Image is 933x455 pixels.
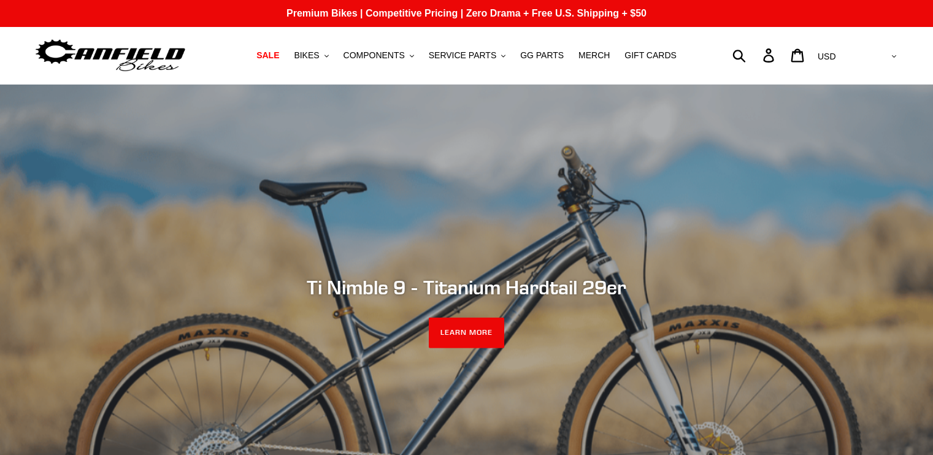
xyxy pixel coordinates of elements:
[624,50,677,61] span: GIFT CARDS
[429,50,496,61] span: SERVICE PARTS
[256,50,279,61] span: SALE
[294,50,319,61] span: BIKES
[423,47,512,64] button: SERVICE PARTS
[250,47,285,64] a: SALE
[578,50,610,61] span: MERCH
[520,50,564,61] span: GG PARTS
[618,47,683,64] a: GIFT CARDS
[739,42,770,69] input: Search
[132,275,801,299] h2: Ti Nimble 9 - Titanium Hardtail 29er
[344,50,405,61] span: COMPONENTS
[288,47,334,64] button: BIKES
[572,47,616,64] a: MERCH
[337,47,420,64] button: COMPONENTS
[429,318,504,348] a: LEARN MORE
[34,36,187,75] img: Canfield Bikes
[514,47,570,64] a: GG PARTS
